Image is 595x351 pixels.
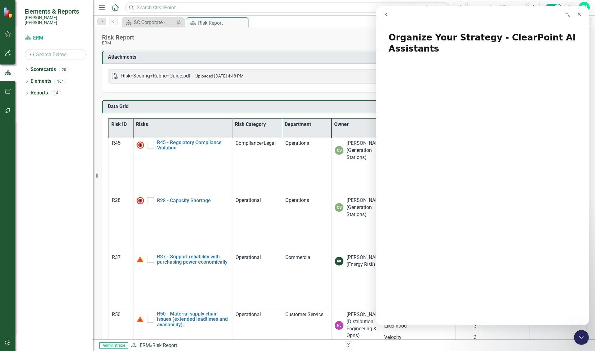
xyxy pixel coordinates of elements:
span: Operations [285,197,309,203]
img: Alert [137,256,144,263]
span: R37 [112,254,121,260]
span: Search [426,5,439,10]
small: [PERSON_NAME] [PERSON_NAME] [25,15,87,25]
td: Double-Click to Edit [282,195,331,252]
span: R50 [112,311,121,317]
td: Double-Click to Edit Right Click for Context Menu [133,252,232,309]
td: Double-Click to Edit [232,138,282,195]
span: 3 [474,323,477,330]
a: R50 - Material supply chain issues (extended leadtimes and availability). [157,311,229,328]
a: ERM [25,35,87,42]
td: Double-Click to Edit [109,138,134,195]
div: Risk Report [102,34,134,41]
button: TJ [579,2,590,13]
td: Double-Click to Edit Right Click for Context Menu [133,195,232,252]
td: Double-Click to Edit [232,252,282,309]
div: [PERSON_NAME] (Energy Risk) [346,254,384,268]
img: Alert [137,315,144,323]
div: ERM [102,41,134,45]
div: [PERSON_NAME] (Distribution Engineering & Opns) [346,311,384,339]
a: R28 - Capacity Shortage [157,198,229,203]
div: CS [335,203,343,212]
div: NJ [335,321,343,330]
img: ClearPoint Strategy [3,7,14,18]
span: Operational [236,254,261,260]
a: Elements [31,78,51,85]
button: Search [417,3,448,12]
span: Operational [236,197,261,203]
td: Double-Click to Edit [232,195,282,252]
td: Double-Click to Edit [282,252,331,309]
a: Scorecards [31,66,56,73]
span: 3 [474,334,477,341]
div: RK [335,257,343,265]
span: R45 [112,140,121,146]
input: Search ClearPoint... [125,2,449,13]
a: SC Corporate - Welcome to ClearPoint [124,19,175,26]
td: Double-Click to Edit [332,195,381,252]
a: Reports [31,90,48,97]
h3: Attachments [108,54,582,60]
span: Operational [236,311,261,317]
td: Double-Click to Edit [381,332,455,343]
h3: Data Grid [108,104,582,109]
div: » [131,342,339,349]
iframe: Intercom live chat [574,330,589,345]
div: Risk Report [198,19,247,27]
span: Compliance/Legal [236,140,276,146]
div: Risk Report [152,342,177,348]
td: Double-Click to Edit [455,320,480,332]
div: SC Corporate - Welcome to ClearPoint [134,19,175,26]
td: Double-Click to Edit [455,332,480,343]
span: Likelihood [384,323,452,330]
td: Double-Click to Edit [381,320,455,332]
span: R28 [112,197,121,203]
iframe: Intercom live chat [376,6,589,325]
input: Search Below... [25,49,87,60]
td: Double-Click to Edit [109,195,134,252]
span: Elements & Reports [25,8,87,15]
button: Aug-25 [467,2,527,13]
span: Velocity [384,334,452,341]
span: Operations [285,140,309,146]
div: [PERSON_NAME] (Generation Stations) [346,140,384,161]
div: [PERSON_NAME] (Generation Stations) [346,197,384,218]
td: Double-Click to Edit [332,138,381,195]
div: 20 [59,67,69,72]
td: Double-Click to Edit Right Click for Context Menu [133,138,232,195]
small: Uploaded [DATE] 4:48 PM [195,73,244,78]
div: 14 [51,90,61,96]
a: ERM [140,342,150,348]
span: Administrator [99,342,128,349]
td: Double-Click to Edit [282,138,331,195]
td: Double-Click to Edit [109,252,134,309]
div: Aug-25 [470,4,525,11]
div: Risk+Scoring+Rubric+Guide.pdf [121,73,191,80]
div: CS [335,146,343,155]
span: Commercial [285,254,312,260]
div: 104 [54,79,66,84]
td: Double-Click to Edit [332,252,381,309]
span: Customer Service [285,311,323,317]
img: High Alert [137,141,144,149]
img: High Alert [137,197,144,204]
a: R37 - Support reliability with purchasing power economically [157,254,229,265]
a: R45 - Regulatory Compliance Violation [157,140,229,151]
